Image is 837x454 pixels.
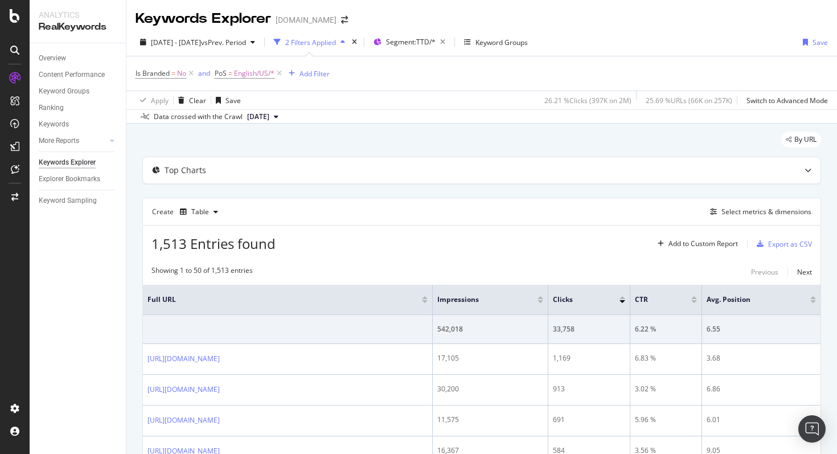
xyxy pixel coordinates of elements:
[147,353,220,365] a: [URL][DOMAIN_NAME]
[39,85,118,97] a: Keyword Groups
[225,96,241,105] div: Save
[553,353,625,363] div: 1,169
[553,384,625,394] div: 913
[39,195,97,207] div: Keyword Sampling
[39,173,118,185] a: Explorer Bookmarks
[234,66,274,81] span: English/US/*
[668,240,738,247] div: Add to Custom Report
[136,9,271,28] div: Keywords Explorer
[152,203,223,221] div: Create
[151,234,276,253] span: 1,513 Entries found
[39,69,118,81] a: Content Performance
[39,157,96,169] div: Keywords Explorer
[198,68,210,79] button: and
[635,353,696,363] div: 6.83 %
[707,324,816,334] div: 6.55
[39,118,118,130] a: Keywords
[136,33,260,51] button: [DATE] - [DATE]vsPrev. Period
[39,21,117,34] div: RealKeywords
[269,33,350,51] button: 2 Filters Applied
[276,14,337,26] div: [DOMAIN_NAME]
[707,415,816,425] div: 6.01
[243,110,283,124] button: [DATE]
[653,235,738,253] button: Add to Custom Report
[768,239,812,249] div: Export as CSV
[151,96,169,105] div: Apply
[341,16,348,24] div: arrow-right-arrow-left
[39,135,79,147] div: More Reports
[350,36,359,48] div: times
[151,38,201,47] span: [DATE] - [DATE]
[797,267,812,277] div: Next
[39,9,117,21] div: Analytics
[165,165,206,176] div: Top Charts
[813,38,828,47] div: Save
[147,295,405,305] span: Full URL
[171,68,175,78] span: =
[39,157,118,169] a: Keywords Explorer
[798,415,826,443] div: Open Intercom Messenger
[705,205,811,219] button: Select metrics & dimensions
[742,91,828,109] button: Switch to Advanced Mode
[39,173,100,185] div: Explorer Bookmarks
[794,136,817,143] span: By URL
[247,112,269,122] span: 2025 Sep. 1st
[189,96,206,105] div: Clear
[39,69,105,81] div: Content Performance
[721,207,811,216] div: Select metrics & dimensions
[154,112,243,122] div: Data crossed with the Crawl
[39,102,64,114] div: Ranking
[39,52,66,64] div: Overview
[198,68,210,78] div: and
[201,38,246,47] span: vs Prev. Period
[437,384,544,394] div: 30,200
[151,265,253,279] div: Showing 1 to 50 of 1,513 entries
[386,37,436,47] span: Segment: TTD/*
[646,96,732,105] div: 25.69 % URLs ( 66K on 257K )
[751,265,778,279] button: Previous
[798,33,828,51] button: Save
[299,69,330,79] div: Add Filter
[39,102,118,114] a: Ranking
[174,91,206,109] button: Clear
[781,132,821,148] div: legacy label
[707,384,816,394] div: 6.86
[544,96,631,105] div: 26.21 % Clicks ( 397K on 2M )
[284,67,330,80] button: Add Filter
[459,33,532,51] button: Keyword Groups
[553,295,602,305] span: Clicks
[39,195,118,207] a: Keyword Sampling
[285,38,336,47] div: 2 Filters Applied
[437,295,521,305] span: Impressions
[475,38,528,47] div: Keyword Groups
[369,33,450,51] button: Segment:TTD/*
[147,384,220,395] a: [URL][DOMAIN_NAME]
[707,353,816,363] div: 3.68
[437,353,544,363] div: 17,105
[175,203,223,221] button: Table
[553,415,625,425] div: 691
[635,295,674,305] span: CTR
[797,265,812,279] button: Next
[635,384,696,394] div: 3.02 %
[39,85,89,97] div: Keyword Groups
[437,324,544,334] div: 542,018
[752,235,812,253] button: Export as CSV
[211,91,241,109] button: Save
[707,295,793,305] span: Avg. Position
[39,118,69,130] div: Keywords
[39,135,106,147] a: More Reports
[147,415,220,426] a: [URL][DOMAIN_NAME]
[746,96,828,105] div: Switch to Advanced Mode
[39,52,118,64] a: Overview
[136,68,170,78] span: Is Branded
[191,208,209,215] div: Table
[136,91,169,109] button: Apply
[437,415,544,425] div: 11,575
[553,324,625,334] div: 33,758
[215,68,227,78] span: PoS
[228,68,232,78] span: =
[635,415,696,425] div: 5.96 %
[177,66,186,81] span: No
[751,267,778,277] div: Previous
